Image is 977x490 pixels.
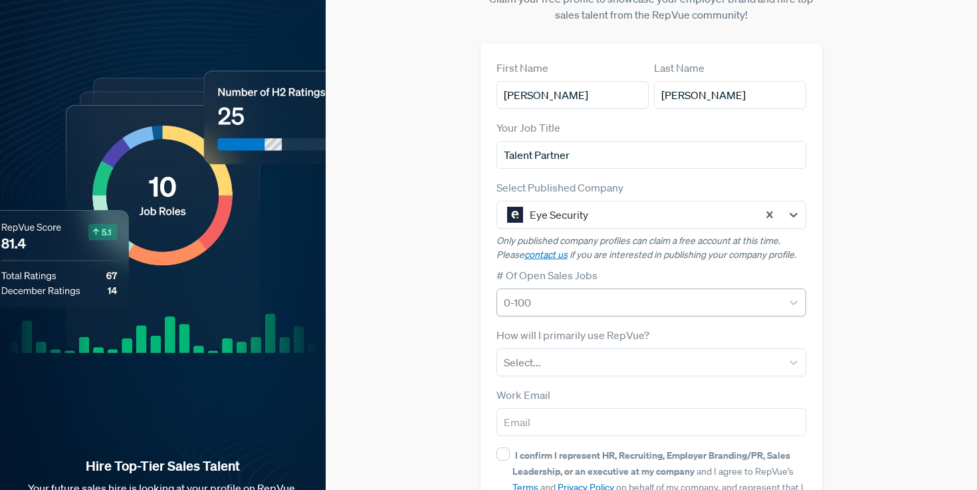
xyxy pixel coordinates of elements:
input: Email [496,408,807,436]
a: contact us [524,249,568,261]
label: Work Email [496,387,550,403]
input: Title [496,141,807,169]
label: Select Published Company [496,180,623,195]
label: How will I primarily use RepVue? [496,327,649,343]
label: # Of Open Sales Jobs [496,267,597,283]
label: First Name [496,60,548,76]
strong: Hire Top-Tier Sales Talent [21,457,304,475]
img: Eye Security [507,207,523,223]
p: Only published company profiles can claim a free account at this time. Please if you are interest... [496,234,807,262]
input: First Name [496,81,649,109]
label: Your Job Title [496,120,560,136]
input: Last Name [654,81,806,109]
strong: I confirm I represent HR, Recruiting, Employer Branding/PR, Sales Leadership, or an executive at ... [512,449,790,477]
label: Last Name [654,60,705,76]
